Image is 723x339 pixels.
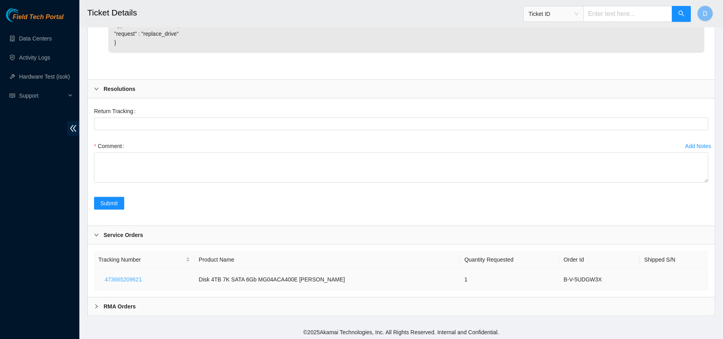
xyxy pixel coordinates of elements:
[559,251,640,269] th: Order Id
[94,152,708,183] textarea: Comment
[94,140,127,152] label: Comment
[672,6,691,22] button: search
[104,302,136,311] b: RMA Orders
[678,10,685,18] span: search
[685,143,711,149] div: Add Notes
[98,273,148,286] button: 473665209621
[194,269,460,291] td: Disk 4TB 7K SATA 6Gb MG04ACA400E [PERSON_NAME]
[13,13,63,21] span: Field Tech Portal
[559,269,640,291] td: B-V-5UDGW3X
[105,275,142,284] span: 473665209621
[100,199,118,208] span: Submit
[697,6,713,21] button: D
[94,197,124,210] button: Submit
[19,54,50,61] a: Activity Logs
[194,251,460,269] th: Product Name
[6,14,63,25] a: Akamai TechnologiesField Tech Portal
[94,105,139,117] label: Return Tracking
[19,35,52,42] a: Data Centers
[19,88,66,104] span: Support
[583,6,672,22] input: Enter text here...
[460,269,559,291] td: 1
[94,304,99,309] span: right
[10,93,15,98] span: read
[88,80,715,98] div: Resolutions
[640,251,708,269] th: Shipped S/N
[685,140,711,152] button: Add Notes
[104,85,135,93] b: Resolutions
[88,297,715,316] div: RMA Orders
[94,87,99,91] span: right
[94,233,99,237] span: right
[104,231,143,239] b: Service Orders
[88,226,715,244] div: Service Orders
[703,9,708,19] span: D
[67,121,79,136] span: double-left
[529,8,579,20] span: Ticket ID
[6,8,40,22] img: Akamai Technologies
[460,251,559,269] th: Quantity Requested
[94,117,708,130] input: Return Tracking
[19,73,70,80] a: Hardware Test (isok)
